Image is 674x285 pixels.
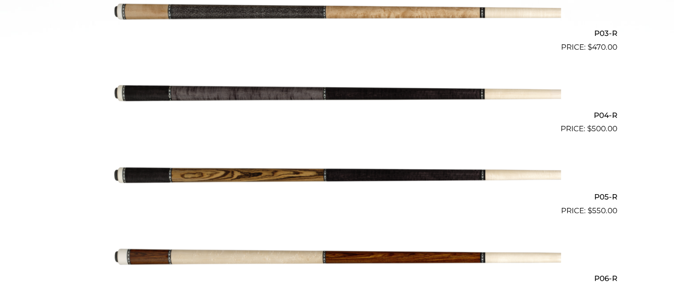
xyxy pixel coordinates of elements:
img: P05-R [113,138,561,213]
a: P05-R $550.00 [57,138,617,216]
bdi: 550.00 [588,206,617,215]
span: $ [587,124,592,133]
h2: P03-R [57,25,617,42]
bdi: 470.00 [588,43,617,51]
a: P04-R $500.00 [57,57,617,135]
h2: P05-R [57,188,617,205]
span: $ [588,43,592,51]
h2: P04-R [57,107,617,123]
bdi: 500.00 [587,124,617,133]
img: P04-R [113,57,561,131]
span: $ [588,206,592,215]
